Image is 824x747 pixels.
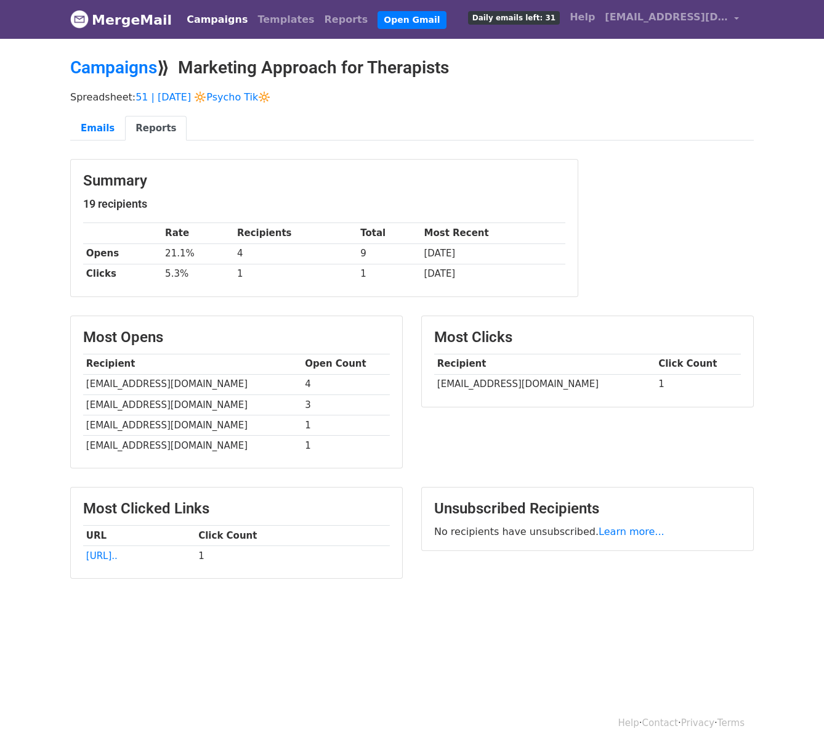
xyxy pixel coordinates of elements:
td: 1 [302,415,390,435]
td: [EMAIL_ADDRESS][DOMAIN_NAME] [83,435,302,455]
a: Terms [717,717,745,729]
th: Clicks [83,264,162,284]
td: [EMAIL_ADDRESS][DOMAIN_NAME] [83,415,302,435]
a: MergeMail [70,7,172,33]
th: Total [357,223,421,243]
a: Open Gmail [378,11,446,29]
a: Daily emails left: 31 [463,5,565,30]
p: No recipients have unsubscribed. [434,525,741,538]
h3: Most Clicks [434,329,741,346]
h2: ⟫ Marketing Approach for Therapists [70,57,754,78]
td: [EMAIL_ADDRESS][DOMAIN_NAME] [83,374,302,394]
th: Opens [83,243,162,264]
a: Help [565,5,600,30]
th: Recipient [83,354,302,374]
td: [EMAIL_ADDRESS][DOMAIN_NAME] [434,374,655,394]
th: Rate [162,223,234,243]
th: Most Recent [421,223,565,243]
th: URL [83,525,195,545]
td: [DATE] [421,264,565,284]
td: [EMAIL_ADDRESS][DOMAIN_NAME] [83,394,302,415]
a: Contact [642,717,678,729]
h3: Most Opens [83,329,390,346]
td: 1 [234,264,357,284]
h5: 19 recipients [83,197,565,211]
td: 3 [302,394,390,415]
a: Reports [125,116,187,141]
td: 5.3% [162,264,234,284]
iframe: Chat Widget [762,688,824,747]
th: Click Count [195,525,390,545]
a: Campaigns [70,57,157,78]
a: Learn more... [599,526,664,537]
a: Help [618,717,639,729]
span: Daily emails left: 31 [468,11,560,25]
td: 9 [357,243,421,264]
th: Click Count [655,354,741,374]
h3: Unsubscribed Recipients [434,500,741,518]
td: 1 [302,435,390,455]
a: 51 | [DATE] 🔆Psycho Tik🔆 [135,91,270,103]
td: [DATE] [421,243,565,264]
a: Campaigns [182,7,252,32]
a: [URL].. [86,550,118,561]
a: Privacy [681,717,714,729]
th: Recipients [234,223,357,243]
td: 4 [234,243,357,264]
td: 1 [655,374,741,394]
span: [EMAIL_ADDRESS][DOMAIN_NAME] [605,10,728,25]
a: Reports [320,7,373,32]
h3: Most Clicked Links [83,500,390,518]
th: Open Count [302,354,390,374]
img: MergeMail logo [70,10,89,28]
td: 21.1% [162,243,234,264]
th: Recipient [434,354,655,374]
td: 1 [195,545,390,566]
p: Spreadsheet: [70,91,754,104]
td: 4 [302,374,390,394]
a: [EMAIL_ADDRESS][DOMAIN_NAME] [600,5,744,34]
a: Templates [252,7,319,32]
a: Emails [70,116,125,141]
h3: Summary [83,172,565,190]
td: 1 [357,264,421,284]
